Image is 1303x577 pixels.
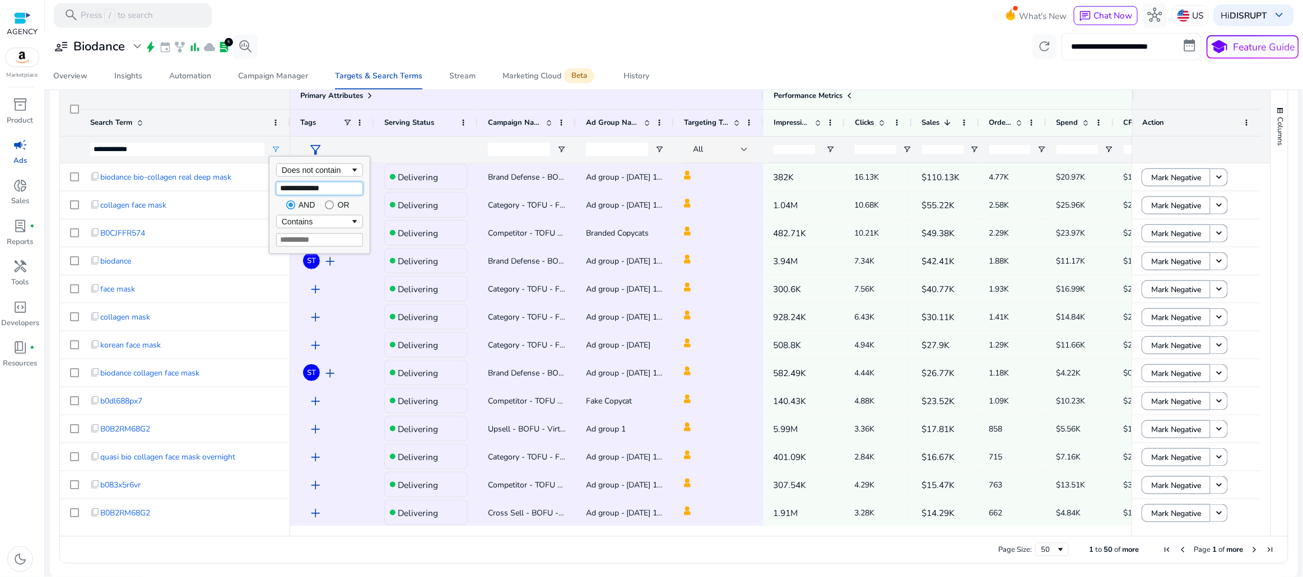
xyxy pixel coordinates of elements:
[1124,256,1143,266] span: $1.52
[100,194,166,217] span: collagen face mask
[114,72,142,80] div: Insights
[693,144,703,154] span: All
[922,445,969,468] p: $16.67K
[922,501,969,524] p: $14.29K
[90,340,100,350] span: content_copy
[12,277,29,288] p: Tools
[586,340,651,350] span: Ad group - [DATE]
[1142,196,1211,214] button: Mark Negative
[1142,118,1164,128] span: Action
[1213,396,1225,407] mat-icon: keyboard_arrow_down
[13,156,27,167] p: Ads
[922,166,969,189] p: $110.13K
[1213,480,1225,491] mat-icon: keyboard_arrow_down
[100,501,150,524] span: B0B2RM68G2
[323,366,337,381] span: add
[1041,545,1056,555] div: 50
[1057,508,1081,518] span: $4.84K
[1213,172,1225,183] mat-icon: keyboard_arrow_down
[922,473,969,496] p: $15.47K
[1124,284,1143,294] span: $2.25
[218,41,231,53] span: lab_profile
[1124,508,1143,518] span: $1.47
[276,182,363,195] input: Filter Value
[586,228,649,238] span: Branded Copycats
[398,445,438,468] p: Delivering
[1142,168,1211,186] button: Mark Negative
[90,228,100,238] span: content_copy
[7,115,34,126] p: Product
[989,284,1009,294] span: 1.93K
[1124,172,1139,182] span: $1.3
[774,306,835,329] p: 928.24K
[398,362,438,384] p: Delivering
[7,27,38,38] p: AGENCY
[449,72,476,80] div: Stream
[308,450,323,465] span: add
[1151,166,1201,189] span: Mark Negative
[1057,172,1086,182] span: $20.97K
[1124,424,1143,434] span: $1.65
[774,118,810,128] span: Impressions
[189,41,201,53] span: bar_chart
[1142,252,1211,270] button: Mark Negative
[90,143,264,156] input: Search Term Filter Input
[7,71,38,79] p: Marketplace
[557,145,566,154] button: Open Filter Menu
[774,222,835,245] p: 482.71K
[169,72,211,80] div: Automation
[1230,10,1267,21] b: DISRUPT
[100,445,235,468] span: quasi bio collagen face mask overnight
[989,480,1003,490] span: 763
[54,39,68,54] span: user_attributes
[989,508,1003,518] span: 662
[1057,312,1086,322] span: $14.84K
[13,219,27,233] span: lab_profile
[30,345,35,350] span: fiber_manual_record
[1057,452,1081,462] span: $7.16K
[1213,424,1225,435] mat-icon: keyboard_arrow_down
[922,278,969,301] p: $40.77K
[81,9,153,22] p: Press to search
[774,417,835,440] p: 5.99M
[1151,502,1201,525] span: Mark Negative
[1114,545,1120,555] span: of
[1057,228,1086,238] span: $23.97K
[300,118,316,128] span: Tags
[308,143,323,157] span: filter_alt
[774,501,835,524] p: 1.91M
[100,473,141,496] span: b083x5r6vr
[13,259,27,274] span: handyman
[855,228,879,238] span: 10.21K
[100,362,199,384] span: biodance collagen face mask
[1035,543,1069,556] div: Page Size
[384,118,434,128] span: Serving Status
[1095,545,1102,555] span: to
[488,452,688,462] span: Category - TOFU - Face Mask - SP - Exact - Bio Collagen
[100,278,135,301] span: face mask
[488,143,550,156] input: Campaign Name Filter Input
[774,445,835,468] p: 401.09K
[90,424,100,434] span: content_copy
[774,278,835,301] p: 300.6K
[1142,448,1211,466] button: Mark Negative
[1143,3,1167,28] button: hub
[335,72,422,80] div: Targets & Search Terms
[586,480,699,490] span: Ad group - [DATE] 11:20:18.038
[586,200,699,210] span: Ad group - [DATE] 14:45:42.632
[1,318,39,329] p: Developers
[7,237,34,248] p: Reports
[774,473,835,496] p: 307.54K
[684,118,729,128] span: Targeting Type
[3,358,38,369] p: Resources
[276,215,363,228] div: Filtering operator
[90,200,100,210] span: content_copy
[1124,118,1138,128] span: CPC
[1213,312,1225,323] mat-icon: keyboard_arrow_down
[398,194,438,217] p: Delivering
[1124,200,1143,210] span: $2.43
[30,224,35,229] span: fiber_manual_record
[1272,8,1287,22] span: keyboard_arrow_down
[1124,340,1143,350] span: $2.36
[398,417,438,440] p: Delivering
